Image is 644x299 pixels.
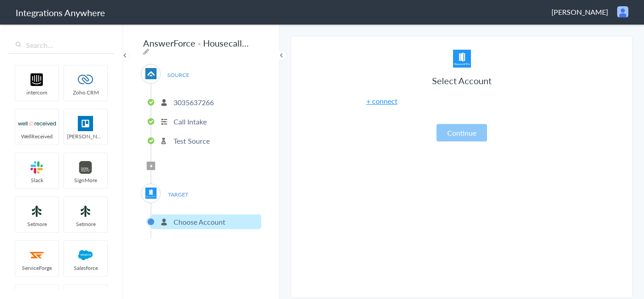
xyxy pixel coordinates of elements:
span: TARGET [161,188,195,201]
img: setmoreNew.jpg [18,204,56,219]
span: Slack [15,176,59,184]
img: zoho-logo.svg [67,72,105,87]
img: slack-logo.svg [18,160,56,175]
span: WellReceived [15,132,59,140]
span: SignMore [64,176,107,184]
a: + connect [366,96,398,106]
span: [PERSON_NAME] [551,7,608,17]
img: user.png [617,6,628,17]
img: wr-logo.svg [18,116,56,131]
span: Setmore [64,220,107,228]
span: Zoho CRM [64,89,107,96]
img: intercom-logo.svg [18,72,56,87]
span: SOURCE [161,69,195,81]
span: intercom [15,89,59,96]
p: Choose Account [174,217,225,227]
img: trello.png [67,116,105,131]
img: signmore-logo.png [67,160,105,175]
img: HouseCallPro-logo.png [453,50,471,68]
img: af-app-logo.svg [145,68,157,79]
span: ServiceForge [15,264,59,272]
span: Salesforce [64,264,107,272]
span: [PERSON_NAME] [64,132,107,140]
p: Test Source [174,136,210,146]
img: setmoreNew.jpg [67,204,105,219]
button: Continue [436,124,487,141]
span: Setmore [15,220,59,228]
h1: Integrations Anywhere [16,6,105,19]
p: Call Intake [174,116,207,127]
p: 3035637266 [174,97,214,107]
input: Search... [9,37,114,54]
img: serviceforge-icon.png [18,248,56,263]
img: salesforce-logo.svg [67,248,105,263]
img: HouseCallPro-logo.png [145,188,157,199]
h3: Select Account [350,74,574,87]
